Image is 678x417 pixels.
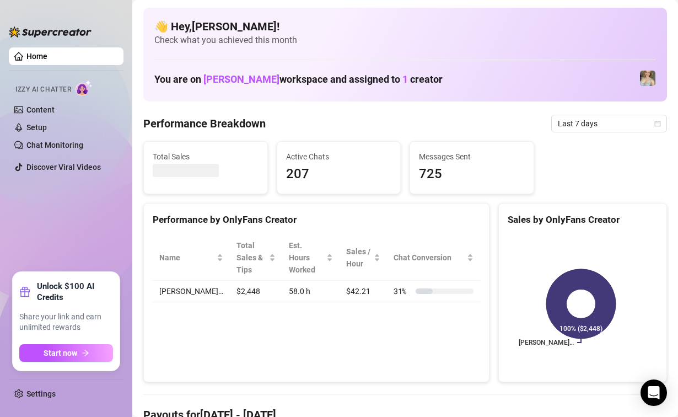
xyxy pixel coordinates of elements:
[44,349,77,357] span: Start now
[654,120,661,127] span: calendar
[387,235,480,281] th: Chat Conversion
[26,389,56,398] a: Settings
[419,164,525,185] span: 725
[19,312,113,333] span: Share your link and earn unlimited rewards
[159,252,214,264] span: Name
[641,379,667,406] div: Open Intercom Messenger
[394,285,411,297] span: 31 %
[154,73,443,85] h1: You are on workspace and assigned to creator
[153,212,480,227] div: Performance by OnlyFans Creator
[153,235,230,281] th: Name
[19,344,113,362] button: Start nowarrow-right
[394,252,465,264] span: Chat Conversion
[558,115,660,132] span: Last 7 days
[26,123,47,132] a: Setup
[153,281,230,302] td: [PERSON_NAME]…
[153,151,259,163] span: Total Sales
[236,239,267,276] span: Total Sales & Tips
[76,80,93,96] img: AI Chatter
[519,339,574,346] text: [PERSON_NAME]…
[37,281,113,303] strong: Unlock $100 AI Credits
[282,281,340,302] td: 58.0 h
[286,164,392,185] span: 207
[340,235,387,281] th: Sales / Hour
[230,235,282,281] th: Total Sales & Tips
[82,349,89,357] span: arrow-right
[640,71,655,86] img: Sarah
[26,105,55,114] a: Content
[203,73,279,85] span: [PERSON_NAME]
[154,19,656,34] h4: 👋 Hey, [PERSON_NAME] !
[26,141,83,149] a: Chat Monitoring
[19,286,30,297] span: gift
[508,212,658,227] div: Sales by OnlyFans Creator
[26,163,101,172] a: Discover Viral Videos
[154,34,656,46] span: Check what you achieved this month
[402,73,408,85] span: 1
[9,26,92,38] img: logo-BBDzfeDw.svg
[26,52,47,61] a: Home
[286,151,392,163] span: Active Chats
[340,281,387,302] td: $42.21
[419,151,525,163] span: Messages Sent
[346,245,372,270] span: Sales / Hour
[230,281,282,302] td: $2,448
[143,116,266,131] h4: Performance Breakdown
[15,84,71,95] span: Izzy AI Chatter
[289,239,324,276] div: Est. Hours Worked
